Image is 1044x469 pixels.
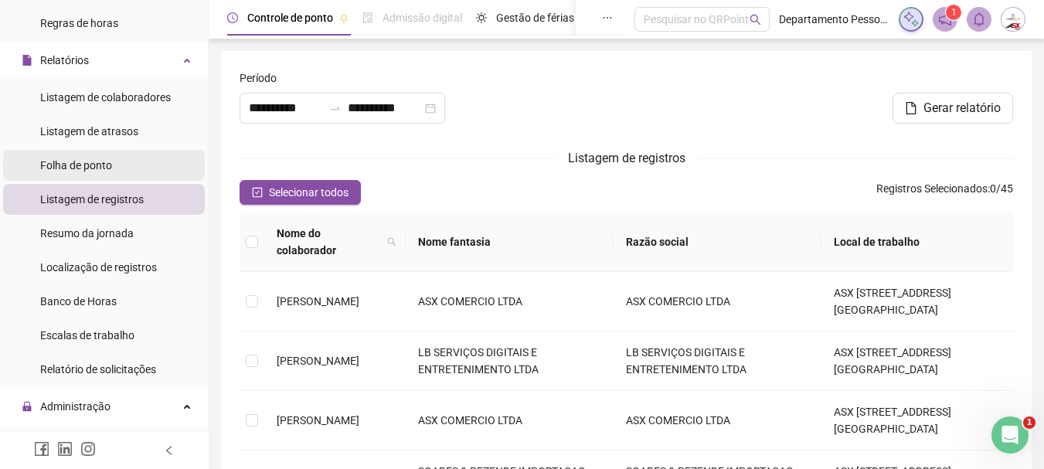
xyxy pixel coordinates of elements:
span: Período [240,70,277,87]
span: [PERSON_NAME] [277,355,359,367]
span: notification [938,12,952,26]
span: Relatórios [40,54,89,66]
img: 54126 [1001,8,1025,31]
span: Folha de ponto [40,159,112,172]
iframe: Intercom live chat [991,416,1029,454]
span: file [905,102,917,114]
span: Relatório de solicitações [40,363,156,376]
span: sun [476,12,487,23]
span: lock [22,401,32,412]
img: sparkle-icon.fc2bf0ac1784a2077858766a79e2daf3.svg [903,11,920,28]
td: LB SERVIÇOS DIGITAIS E ENTRETENIMENTO LTDA [614,331,821,391]
span: Gerar relatório [923,99,1001,117]
span: file-done [362,12,373,23]
span: left [164,445,175,456]
span: Listagem de atrasos [40,125,138,138]
span: Controle de ponto [247,12,333,24]
th: Razão social [614,212,821,272]
span: Departamento Pessoal - ASX COMERCIO LTDA [779,11,889,28]
span: Escalas de trabalho [40,329,134,342]
span: check-square [252,187,263,198]
span: bell [972,12,986,26]
sup: 1 [946,5,961,20]
span: search [387,237,396,246]
span: Regras de horas [40,17,118,29]
span: pushpin [339,14,349,23]
td: ASX COMERCIO LTDA [614,391,821,450]
span: Localização de registros [40,261,157,274]
td: ASX [STREET_ADDRESS] [GEOGRAPHIC_DATA] [821,331,1013,391]
span: Admissão digital [383,12,462,24]
span: 1 [951,7,957,18]
span: swap-right [329,102,342,114]
span: clock-circle [227,12,238,23]
span: [PERSON_NAME] [277,414,359,427]
td: ASX [STREET_ADDRESS] [GEOGRAPHIC_DATA] [821,391,1013,450]
span: file [22,55,32,66]
span: facebook [34,441,49,457]
span: Administração [40,400,111,413]
span: 1 [1023,416,1035,429]
td: ASX [STREET_ADDRESS] [GEOGRAPHIC_DATA] [821,272,1013,331]
span: Gestão de férias [496,12,574,24]
td: ASX COMERCIO LTDA [406,391,614,450]
span: linkedin [57,441,73,457]
span: Registros Selecionados [876,182,988,195]
span: [PERSON_NAME] [277,295,359,308]
span: Listagem de colaboradores [40,91,171,104]
span: Selecionar todos [269,184,349,201]
span: : 0 / 45 [876,180,1013,205]
span: to [329,102,342,114]
span: search [750,14,761,25]
span: instagram [80,441,96,457]
td: ASX COMERCIO LTDA [406,272,614,331]
span: Resumo da jornada [40,227,134,240]
th: Nome fantasia [406,212,614,272]
span: Listagem de registros [40,193,144,206]
span: Listagem de registros [568,151,685,165]
span: search [384,222,400,262]
td: LB SERVIÇOS DIGITAIS E ENTRETENIMENTO LTDA [406,331,614,391]
th: Local de trabalho [821,212,1013,272]
span: Nome do colaborador [277,225,381,259]
button: Selecionar todos [240,180,361,205]
span: ellipsis [602,12,613,23]
button: Gerar relatório [893,93,1013,124]
td: ASX COMERCIO LTDA [614,272,821,331]
span: Banco de Horas [40,295,117,308]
